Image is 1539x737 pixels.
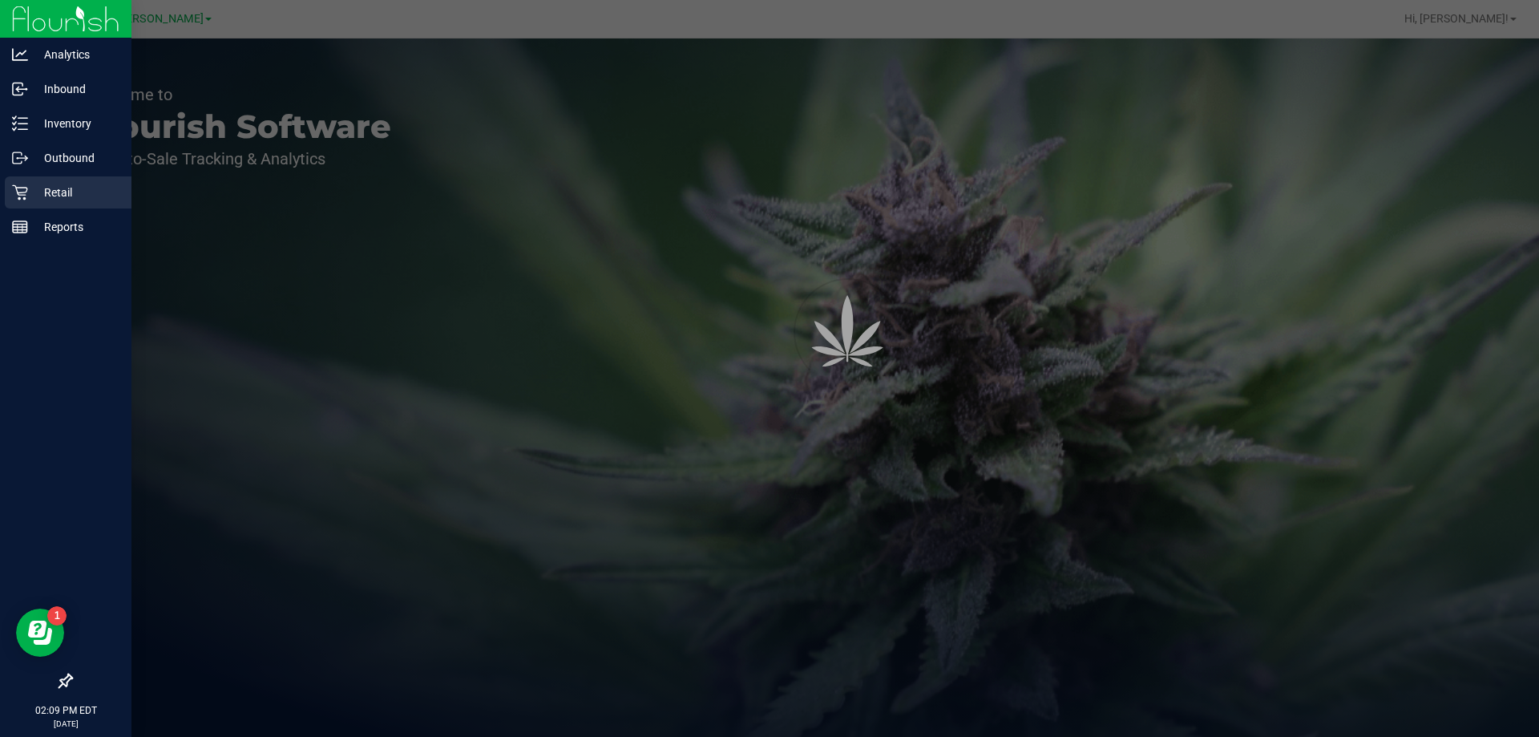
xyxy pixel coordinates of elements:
[12,47,28,63] inline-svg: Analytics
[12,81,28,97] inline-svg: Inbound
[28,79,124,99] p: Inbound
[16,609,64,657] iframe: Resource center
[12,115,28,132] inline-svg: Inventory
[7,718,124,730] p: [DATE]
[12,219,28,235] inline-svg: Reports
[28,45,124,64] p: Analytics
[28,114,124,133] p: Inventory
[12,184,28,200] inline-svg: Retail
[12,150,28,166] inline-svg: Outbound
[7,703,124,718] p: 02:09 PM EDT
[28,217,124,237] p: Reports
[28,148,124,168] p: Outbound
[28,183,124,202] p: Retail
[47,606,67,626] iframe: Resource center unread badge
